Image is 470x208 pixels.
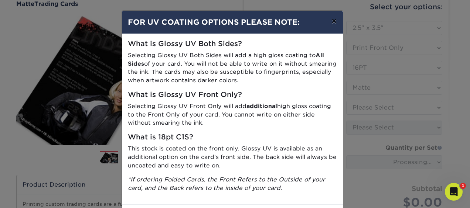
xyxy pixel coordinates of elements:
[128,40,337,48] h5: What is Glossy UV Both Sides?
[128,176,325,191] i: *If ordering Folded Cards, the Front Refers to the Outside of your card, and the Back refers to t...
[460,183,466,189] span: 1
[326,11,343,31] button: ×
[445,183,463,201] iframe: Intercom live chat
[128,51,337,85] p: Selecting Glossy UV Both Sides will add a high gloss coating to of your card. You will not be abl...
[246,103,277,110] strong: additional
[128,52,324,67] strong: All Sides
[128,102,337,127] p: Selecting Glossy UV Front Only will add high gloss coating to the Front Only of your card. You ca...
[128,133,337,142] h5: What is 18pt C1S?
[128,17,337,28] h4: FOR UV COATING OPTIONS PLEASE NOTE:
[128,91,337,99] h5: What is Glossy UV Front Only?
[128,145,337,170] p: This stock is coated on the front only. Glossy UV is available as an additional option on the car...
